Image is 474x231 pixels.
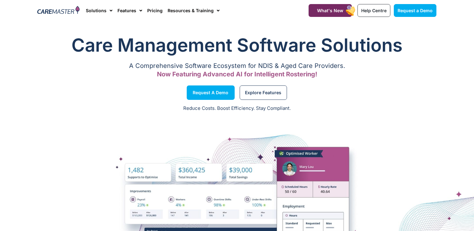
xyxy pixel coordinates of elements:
p: Reduce Costs. Boost Efficiency. Stay Compliant. [4,105,470,112]
span: Help Centre [361,8,387,13]
p: A Comprehensive Software Ecosystem for NDIS & Aged Care Providers. [38,64,437,68]
h1: Care Management Software Solutions [38,33,437,58]
a: What's New [309,4,352,17]
span: Request a Demo [193,91,228,94]
a: Request a Demo [187,85,235,100]
span: Request a Demo [398,8,433,13]
span: Explore Features [245,91,281,94]
a: Explore Features [240,85,287,100]
span: Now Featuring Advanced AI for Intelligent Rostering! [157,70,317,78]
img: CareMaster Logo [37,6,80,15]
a: Help Centre [357,4,390,17]
span: What's New [317,8,343,13]
a: Request a Demo [394,4,436,17]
